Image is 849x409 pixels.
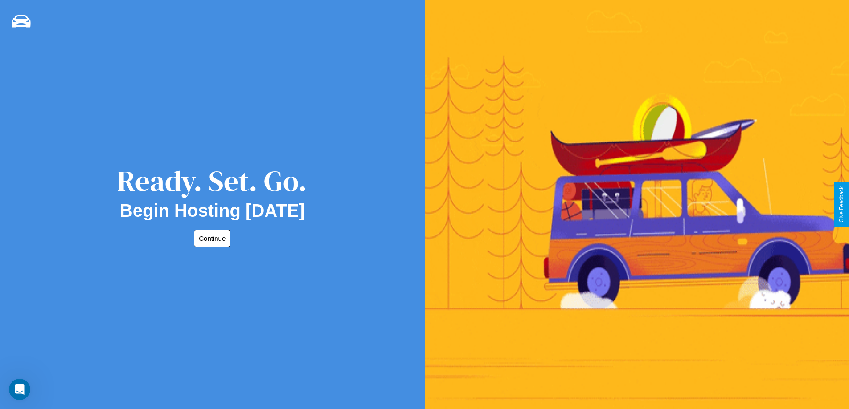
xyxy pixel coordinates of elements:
iframe: Intercom live chat [9,379,30,400]
h2: Begin Hosting [DATE] [120,201,305,221]
div: Ready. Set. Go. [117,161,307,201]
button: Continue [194,230,230,247]
div: Give Feedback [838,186,845,223]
